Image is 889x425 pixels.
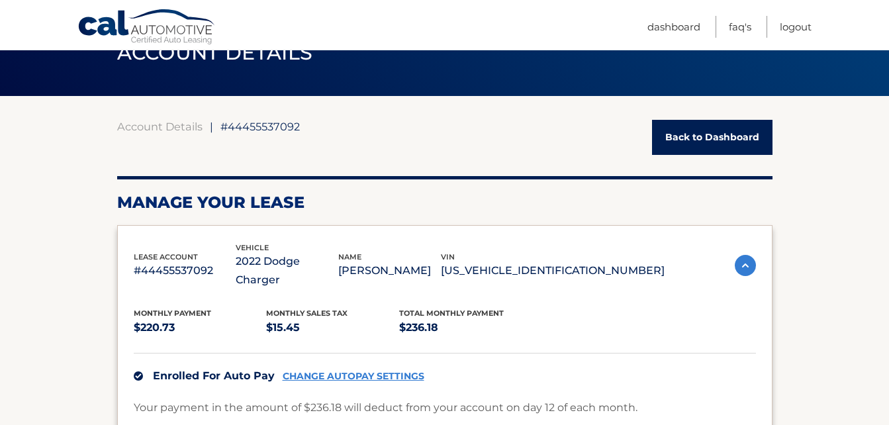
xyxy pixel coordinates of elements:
p: [US_VEHICLE_IDENTIFICATION_NUMBER] [441,261,665,280]
span: name [338,252,361,261]
a: Cal Automotive [77,9,216,47]
span: vehicle [236,243,269,252]
a: Back to Dashboard [652,120,772,155]
span: Total Monthly Payment [399,308,504,318]
span: lease account [134,252,198,261]
span: Enrolled For Auto Pay [153,369,275,382]
p: 2022 Dodge Charger [236,252,338,289]
img: check.svg [134,371,143,381]
p: [PERSON_NAME] [338,261,441,280]
p: $15.45 [266,318,399,337]
span: vin [441,252,455,261]
p: Your payment in the amount of $236.18 will deduct from your account on day 12 of each month. [134,399,637,417]
img: accordion-active.svg [735,255,756,276]
p: $220.73 [134,318,267,337]
h2: Manage Your Lease [117,193,772,212]
span: | [210,120,213,133]
p: #44455537092 [134,261,236,280]
span: #44455537092 [220,120,300,133]
p: $236.18 [399,318,532,337]
a: Logout [780,16,812,38]
a: Account Details [117,120,203,133]
span: ACCOUNT DETAILS [117,40,313,65]
a: CHANGE AUTOPAY SETTINGS [283,371,424,382]
span: Monthly sales Tax [266,308,348,318]
a: Dashboard [647,16,700,38]
span: Monthly Payment [134,308,211,318]
a: FAQ's [729,16,751,38]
